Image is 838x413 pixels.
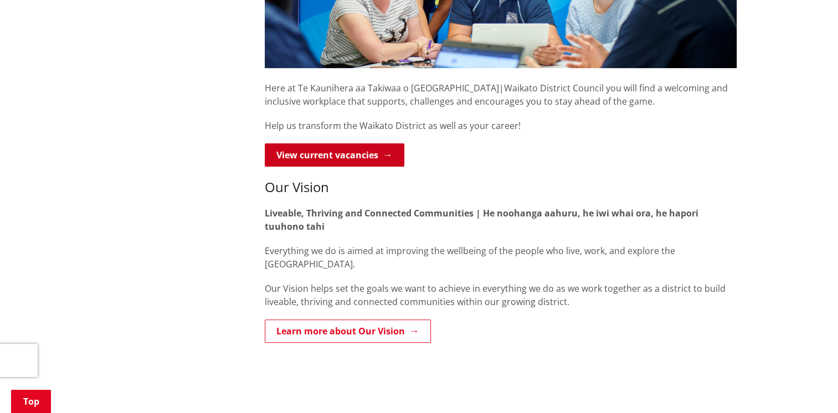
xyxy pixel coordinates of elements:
[265,179,737,195] h3: Our Vision
[265,282,737,308] p: Our Vision helps set the goals we want to achieve in everything we do as we work together as a di...
[787,366,827,406] iframe: Messenger Launcher
[265,143,404,167] a: View current vacancies
[265,119,737,132] p: Help us transform the Waikato District as well as your career!
[265,68,737,108] p: Here at Te Kaunihera aa Takiwaa o [GEOGRAPHIC_DATA]|Waikato District Council you will find a welc...
[265,319,431,343] a: Learn more about Our Vision
[265,244,737,271] p: Everything we do is aimed at improving the wellbeing of the people who live, work, and explore th...
[265,207,698,233] strong: Liveable, Thriving and Connected Communities | He noohanga aahuru, he iwi whai ora, he hapori tuu...
[11,390,51,413] a: Top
